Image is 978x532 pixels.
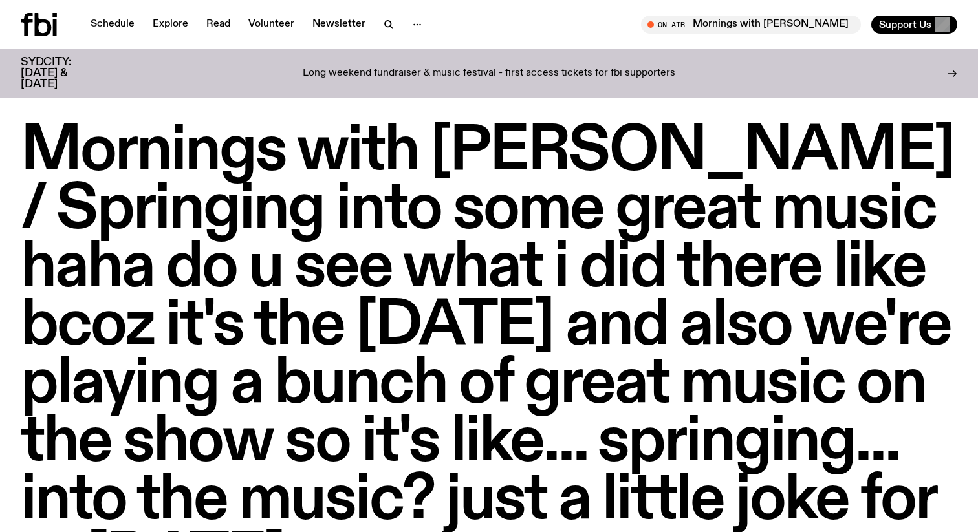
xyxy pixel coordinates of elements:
[199,16,238,34] a: Read
[641,16,861,34] button: On AirMornings with [PERSON_NAME] / Springing into some great music haha do u see what i did ther...
[871,16,957,34] button: Support Us
[21,57,103,90] h3: SYDCITY: [DATE] & [DATE]
[145,16,196,34] a: Explore
[305,16,373,34] a: Newsletter
[303,68,675,80] p: Long weekend fundraiser & music festival - first access tickets for fbi supporters
[83,16,142,34] a: Schedule
[241,16,302,34] a: Volunteer
[879,19,931,30] span: Support Us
